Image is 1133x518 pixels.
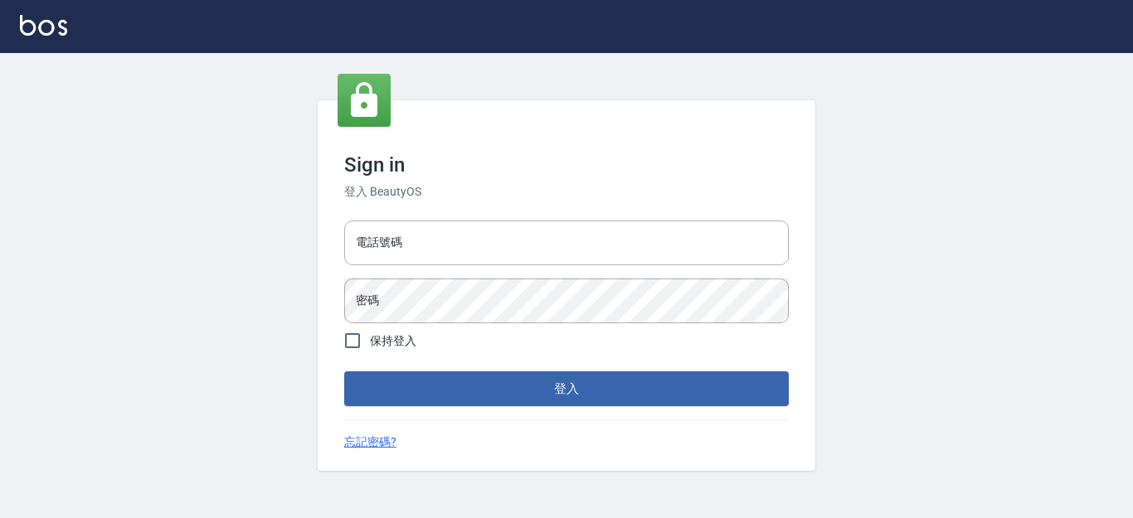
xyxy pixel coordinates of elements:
[344,371,789,406] button: 登入
[344,153,789,177] h3: Sign in
[370,332,416,350] span: 保持登入
[344,433,396,451] a: 忘記密碼?
[20,15,67,36] img: Logo
[344,183,789,201] h6: 登入 BeautyOS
